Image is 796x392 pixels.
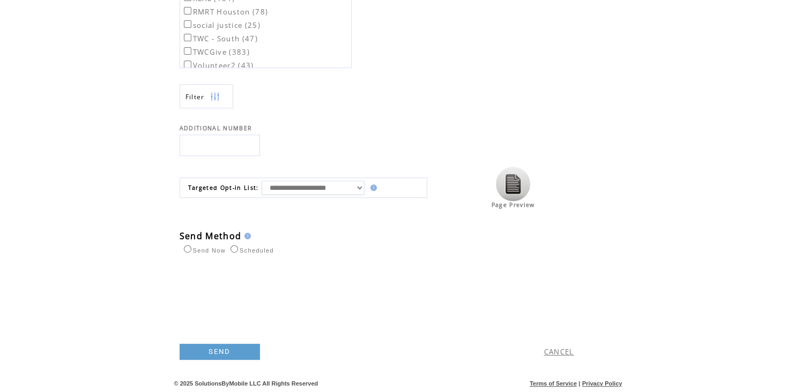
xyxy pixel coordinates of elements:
span: ADDITIONAL NUMBER [180,124,252,132]
a: CANCEL [544,347,574,357]
label: Send Now [181,247,226,254]
span: | [578,380,580,387]
label: social justice (25) [182,20,261,30]
a: Click to view the page preview [496,196,530,202]
img: Click to view the page preview [496,167,530,201]
label: TWC - South (47) [182,34,258,43]
label: TWCGive (383) [182,47,250,57]
input: TWC - South (47) [184,34,191,41]
span: Send Method [180,230,242,242]
img: filters.png [210,85,220,109]
a: Filter [180,84,233,108]
span: © 2025 SolutionsByMobile LLC All Rights Reserved [174,380,318,387]
input: TWCGive (383) [184,47,191,55]
input: Scheduled [230,245,238,253]
label: Volunteer2 (43) [182,61,254,70]
label: RMRT Houston (78) [182,7,269,17]
input: RMRT Houston (78) [184,7,191,14]
img: help.gif [241,233,251,239]
span: Page Preview [492,201,535,209]
span: Targeted Opt-in List: [188,184,259,191]
input: Volunteer2 (43) [184,61,191,68]
a: Terms of Service [530,380,577,387]
a: SEND [180,344,260,360]
img: help.gif [367,184,377,191]
a: Privacy Policy [582,380,622,387]
input: Send Now [184,245,191,253]
input: social justice (25) [184,20,191,28]
span: Show filters [185,92,205,101]
label: Scheduled [228,247,274,254]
